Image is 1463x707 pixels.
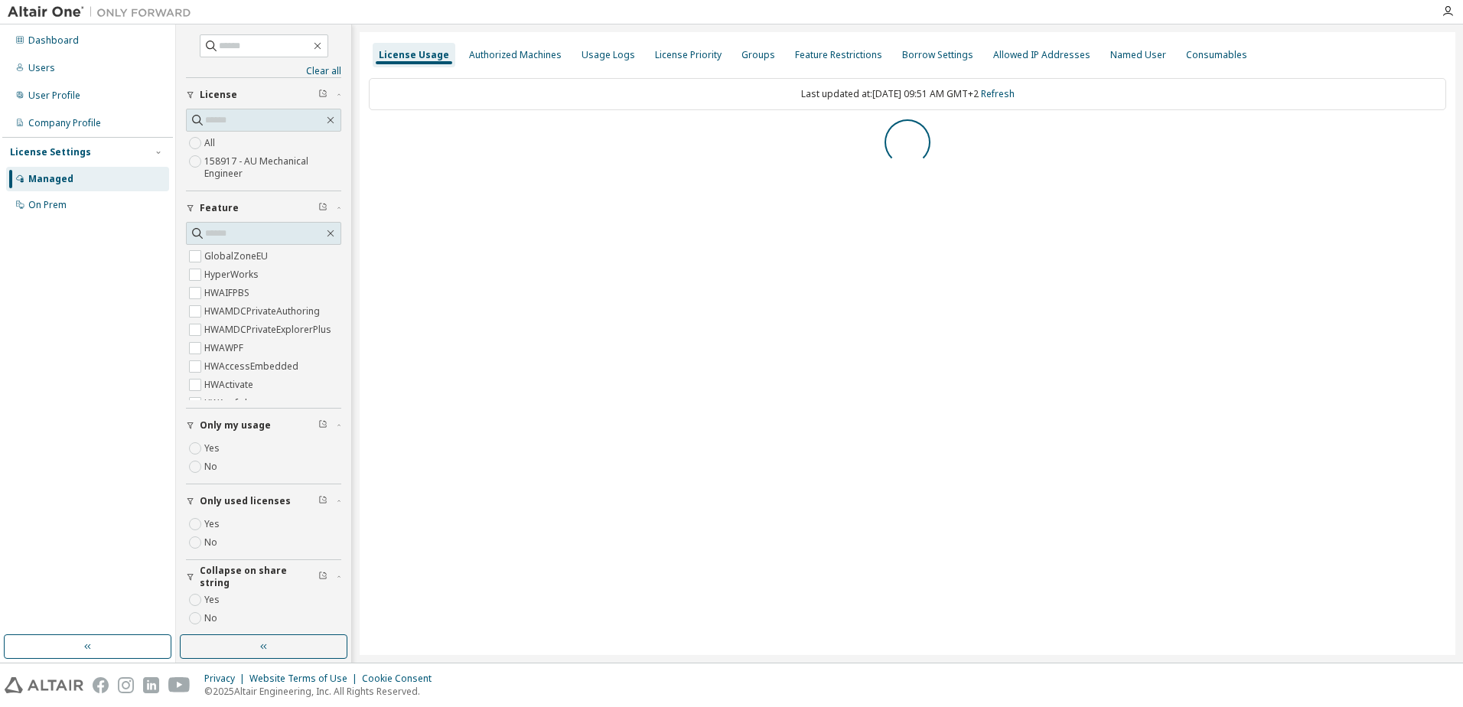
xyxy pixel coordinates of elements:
[200,202,239,214] span: Feature
[204,458,220,476] label: No
[5,677,83,693] img: altair_logo.svg
[318,202,327,214] span: Clear filter
[204,284,253,302] label: HWAIFPBS
[204,673,249,685] div: Privacy
[379,49,449,61] div: License Usage
[204,357,301,376] label: HWAccessEmbedded
[655,49,722,61] div: License Priority
[369,78,1446,110] div: Last updated at: [DATE] 09:51 AM GMT+2
[318,419,327,432] span: Clear filter
[186,560,341,594] button: Collapse on share string
[741,49,775,61] div: Groups
[186,484,341,518] button: Only used licenses
[204,376,256,394] label: HWActivate
[204,533,220,552] label: No
[168,677,191,693] img: youtube.svg
[204,134,218,152] label: All
[795,49,882,61] div: Feature Restrictions
[318,89,327,101] span: Clear filter
[204,266,262,284] label: HyperWorks
[204,609,220,627] label: No
[1110,49,1166,61] div: Named User
[28,34,79,47] div: Dashboard
[200,565,318,589] span: Collapse on share string
[993,49,1090,61] div: Allowed IP Addresses
[28,62,55,74] div: Users
[200,89,237,101] span: License
[204,247,271,266] label: GlobalZoneEU
[204,439,223,458] label: Yes
[186,191,341,225] button: Feature
[318,495,327,507] span: Clear filter
[204,394,253,412] label: HWAcufwh
[902,49,973,61] div: Borrow Settings
[582,49,635,61] div: Usage Logs
[186,409,341,442] button: Only my usage
[186,65,341,77] a: Clear all
[143,677,159,693] img: linkedin.svg
[200,419,271,432] span: Only my usage
[318,571,327,583] span: Clear filter
[204,152,341,183] label: 158917 - AU Mechanical Engineer
[981,87,1015,100] a: Refresh
[1186,49,1247,61] div: Consumables
[200,495,291,507] span: Only used licenses
[28,199,67,211] div: On Prem
[204,339,246,357] label: HWAWPF
[93,677,109,693] img: facebook.svg
[204,302,323,321] label: HWAMDCPrivateAuthoring
[362,673,441,685] div: Cookie Consent
[28,117,101,129] div: Company Profile
[249,673,362,685] div: Website Terms of Use
[186,78,341,112] button: License
[8,5,199,20] img: Altair One
[28,90,80,102] div: User Profile
[10,146,91,158] div: License Settings
[204,321,334,339] label: HWAMDCPrivateExplorerPlus
[469,49,562,61] div: Authorized Machines
[204,515,223,533] label: Yes
[28,173,73,185] div: Managed
[118,677,134,693] img: instagram.svg
[204,685,441,698] p: © 2025 Altair Engineering, Inc. All Rights Reserved.
[204,591,223,609] label: Yes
